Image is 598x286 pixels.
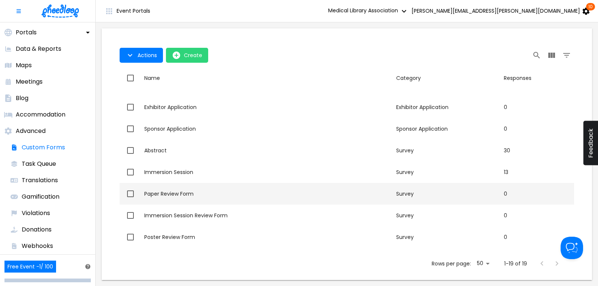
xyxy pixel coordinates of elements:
a: Task Queue [6,156,95,172]
div: Immersion Session Review Form [144,212,390,219]
button: [PERSON_NAME][EMAIL_ADDRESS][PERSON_NAME][DOMAIN_NAME] 10 [410,4,592,19]
p: Task Queue [22,159,56,168]
button: Search [529,48,544,63]
div: Immersion Session [144,168,390,176]
img: logo [41,4,79,18]
div: 30 [504,147,571,154]
span: 10 [586,3,595,10]
p: Webhooks [22,242,53,251]
button: Actions [120,48,163,63]
div: 13 [504,168,571,176]
p: Gamification [22,192,59,201]
div: Survey [396,212,498,219]
button: View Columns [544,48,559,63]
button: Event Portals [99,4,156,19]
div: Category [396,74,498,83]
div: Sponsor Application [144,125,390,133]
p: Maps [16,61,32,70]
div: 0 [504,125,571,133]
button: Sort [141,71,163,85]
button: Sort [501,71,534,85]
a: Gamification [6,189,95,205]
p: Portals [16,28,37,37]
div: Name [144,74,160,83]
div: 0 [504,212,571,219]
a: Donations [6,221,95,238]
div: 50 [474,258,492,269]
span: [PERSON_NAME][EMAIL_ADDRESS][PERSON_NAME][DOMAIN_NAME] [411,8,580,14]
div: 0 [504,103,571,111]
p: Data & Reports [16,44,61,53]
button: open-Create [166,48,208,63]
p: Accommodation [16,110,65,119]
div: Responses [504,74,531,83]
div: Free Event - 1 / 100 [4,261,56,273]
a: Custom Forms [6,139,95,156]
p: Donations [22,225,52,234]
span: Actions [138,52,157,58]
p: Blog [16,94,28,103]
div: 0 [504,233,571,241]
div: Paper Review Form [144,190,390,198]
p: Custom Forms [22,143,65,152]
div: Survey [396,233,498,241]
div: Abstract [144,147,390,154]
div: Exhibitor Application [396,103,498,111]
a: Translations [6,172,95,189]
a: Help [82,263,91,270]
a: Violations [6,205,95,221]
iframe: Help Scout Beacon - Open [561,237,583,259]
div: Sponsor Application [396,125,498,133]
div: Table Toolbar [120,43,574,67]
span: Medical Library Association [328,7,409,14]
div: Survey [396,168,498,176]
p: Translations [22,176,58,185]
p: Meetings [16,77,43,86]
p: Violations [22,209,50,218]
div: Survey [396,190,498,198]
span: Create [184,52,202,58]
div: Exhibitor Application [144,103,390,111]
a: Webhooks [6,238,95,254]
span: Event Portals [117,8,150,14]
button: Filter Table [559,48,574,63]
p: Advanced [16,127,46,136]
p: 1-19 of 19 [504,260,527,267]
span: Feedback [587,128,594,158]
button: Medical Library Association [327,4,410,19]
div: Poster Review Form [144,233,390,241]
div: Survey [396,147,498,154]
p: Rows per page: [432,260,471,267]
div: 0 [504,190,571,198]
